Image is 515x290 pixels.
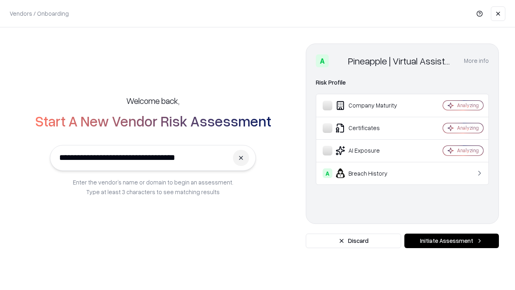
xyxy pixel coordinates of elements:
[323,101,419,110] div: Company Maturity
[457,102,479,109] div: Analyzing
[10,9,69,18] p: Vendors / Onboarding
[323,168,419,178] div: Breach History
[316,78,489,87] div: Risk Profile
[126,95,179,106] h5: Welcome back,
[323,146,419,155] div: AI Exposure
[457,124,479,131] div: Analyzing
[464,54,489,68] button: More info
[332,54,345,67] img: Pineapple | Virtual Assistant Agency
[404,234,499,248] button: Initiate Assessment
[457,147,479,154] div: Analyzing
[35,113,271,129] h2: Start A New Vendor Risk Assessment
[348,54,454,67] div: Pineapple | Virtual Assistant Agency
[323,123,419,133] div: Certificates
[323,168,332,178] div: A
[73,177,233,197] p: Enter the vendor’s name or domain to begin an assessment. Type at least 3 characters to see match...
[306,234,401,248] button: Discard
[316,54,329,67] div: A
